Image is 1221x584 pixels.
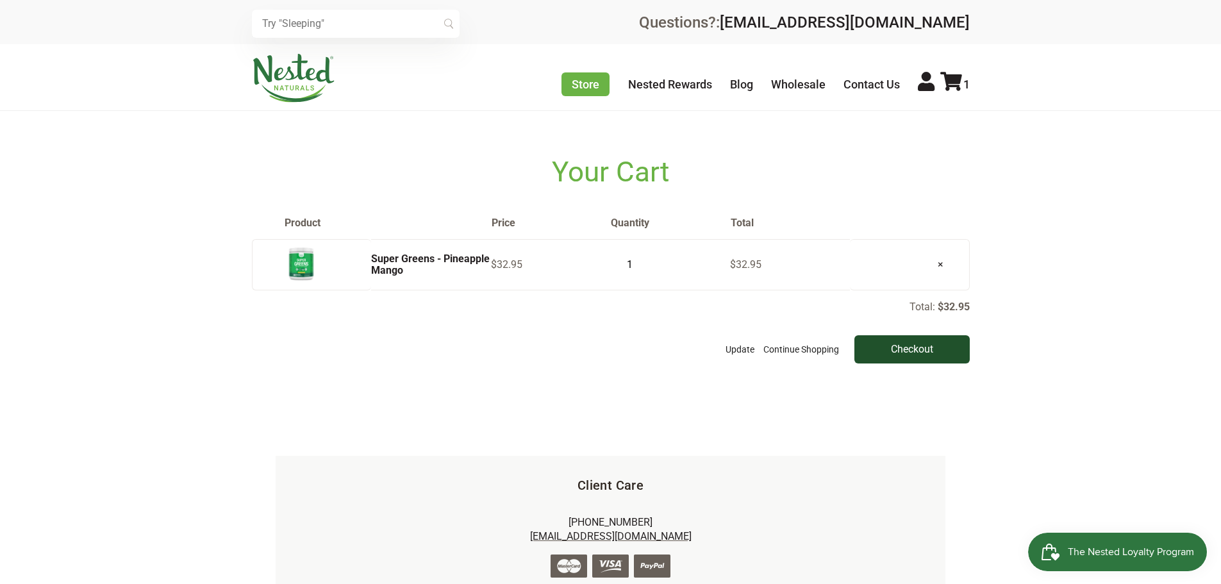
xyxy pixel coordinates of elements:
[561,72,610,96] a: Store
[938,301,970,313] p: $32.95
[843,78,900,91] a: Contact Us
[530,530,692,542] a: [EMAIL_ADDRESS][DOMAIN_NAME]
[940,78,970,91] a: 1
[371,253,490,276] a: Super Greens - Pineapple Mango
[760,335,842,363] a: Continue Shopping
[285,245,317,281] img: Super Greens - Pineapple Mango - 30 Servings
[730,258,761,271] span: $32.95
[252,156,970,188] h1: Your Cart
[491,217,611,229] th: Price
[252,300,970,363] div: Total:
[551,555,670,578] img: credit-cards.png
[569,516,652,528] a: [PHONE_NUMBER]
[854,335,970,363] input: Checkout
[610,217,730,229] th: Quantity
[252,217,491,229] th: Product
[639,15,970,30] div: Questions?:
[771,78,826,91] a: Wholesale
[722,335,758,363] button: Update
[963,78,970,91] span: 1
[252,10,460,38] input: Try "Sleeping"
[720,13,970,31] a: [EMAIL_ADDRESS][DOMAIN_NAME]
[730,78,753,91] a: Blog
[927,248,954,281] a: ×
[628,78,712,91] a: Nested Rewards
[252,54,335,103] img: Nested Naturals
[730,217,850,229] th: Total
[296,476,925,494] h5: Client Care
[491,258,522,271] span: $32.95
[1028,533,1208,571] iframe: Button to open loyalty program pop-up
